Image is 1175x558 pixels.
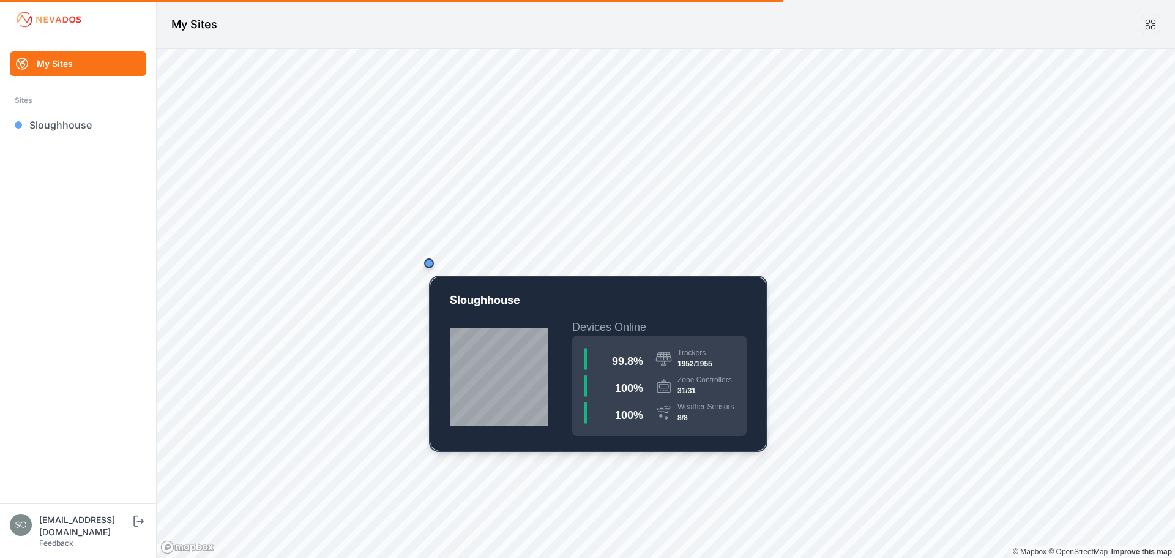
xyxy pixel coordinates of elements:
div: Weather Sensors [677,402,734,412]
div: 8/8 [677,412,734,424]
a: Feedback [39,538,73,548]
span: 99.8 % [612,355,643,368]
a: OpenStreetMap [1048,548,1108,556]
div: Sites [15,93,141,108]
a: Mapbox [1013,548,1046,556]
a: Sloughhouse [10,113,146,137]
div: [EMAIL_ADDRESS][DOMAIN_NAME] [39,514,131,538]
div: Map marker [417,251,441,276]
a: Mapbox logo [160,540,214,554]
div: Trackers [677,348,712,358]
h1: My Sites [171,16,217,33]
span: 100 % [615,409,643,421]
div: 31/31 [677,385,732,397]
p: Sloughhouse [450,292,747,319]
a: My Sites [10,51,146,76]
div: 1952/1955 [677,358,712,370]
img: Nevados [15,10,83,29]
span: 100 % [615,382,643,394]
a: Map feedback [1111,548,1172,556]
img: solarae@invenergy.com [10,514,32,536]
div: Zone Controllers [677,375,732,385]
canvas: Map [157,49,1175,558]
a: CA-05 [430,277,766,451]
h2: Devices Online [572,319,747,336]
